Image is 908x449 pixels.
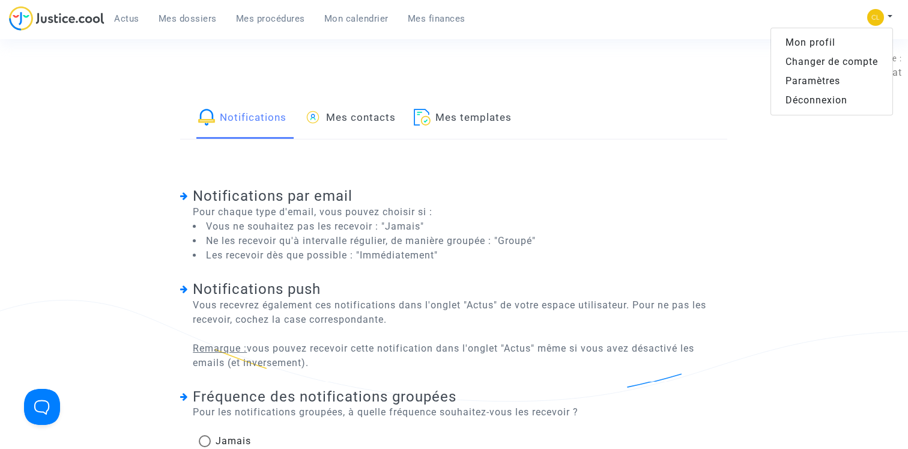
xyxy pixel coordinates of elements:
[398,10,475,28] a: Mes finances
[149,10,226,28] a: Mes dossiers
[193,188,353,204] span: Notifications par email
[114,13,139,24] span: Actus
[771,91,892,110] a: Déconnexion
[324,13,389,24] span: Mon calendrier
[180,205,536,263] span: Pour chaque type d'email, vous pouvez choisir si :
[193,219,536,234] li: Vous ne souhaitez pas les recevoir : "Jamais"
[198,109,215,126] img: icon-bell-color.svg
[9,6,104,31] img: jc-logo.svg
[193,343,247,354] u: Remarque :
[771,72,892,91] a: Paramètres
[193,281,321,298] span: Notifications push
[216,435,251,447] span: Jamais
[304,98,396,139] a: Mes contacts
[180,405,578,420] span: Pour les notifications groupées, à quelle fréquence souhaitez-vous les recevoir ?
[304,109,321,126] img: icon-user.svg
[226,10,315,28] a: Mes procédures
[193,248,536,263] li: Les recevoir dès que possible : "Immédiatement"
[315,10,398,28] a: Mon calendrier
[414,109,431,126] img: icon-file.svg
[193,388,456,405] span: Fréquence des notifications groupées
[159,13,217,24] span: Mes dossiers
[414,98,512,139] a: Mes templates
[236,13,305,24] span: Mes procédures
[104,10,149,28] a: Actus
[193,234,536,248] li: Ne les recevoir qu'à intervalle régulier, de manière groupée : "Groupé"
[24,389,60,425] iframe: Help Scout Beacon - Open
[198,98,286,139] a: Notifications
[180,298,727,370] span: Vous recevrez également ces notifications dans l'onglet "Actus" de votre espace utilisateur. Pour...
[771,33,892,52] a: Mon profil
[867,9,884,26] img: f0b917ab549025eb3af43f3c4438ad5d
[408,13,465,24] span: Mes finances
[771,52,892,72] a: Changer de compte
